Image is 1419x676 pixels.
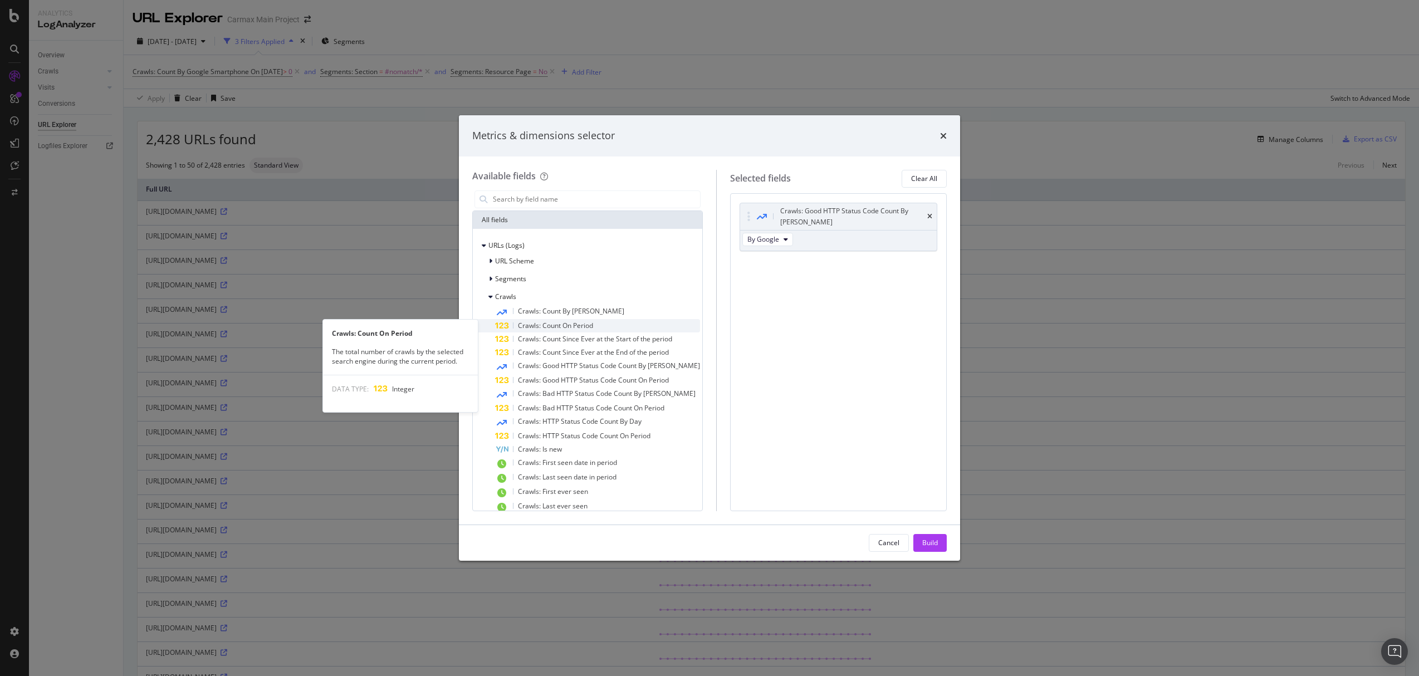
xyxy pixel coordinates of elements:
[913,534,947,552] button: Build
[518,501,588,511] span: Crawls: Last ever seen
[518,334,672,344] span: Crawls: Count Since Ever at the Start of the period
[740,203,937,251] div: Crawls: Good HTTP Status Code Count By [PERSON_NAME]timesBy Google
[518,375,669,385] span: Crawls: Good HTTP Status Code Count On Period
[518,347,669,357] span: Crawls: Count Since Ever at the End of the period
[495,292,516,301] span: Crawls
[927,213,932,220] div: times
[940,129,947,143] div: times
[473,211,702,229] div: All fields
[518,487,588,496] span: Crawls: First ever seen
[747,234,779,244] span: By Google
[518,472,616,482] span: Crawls: Last seen date in period
[323,347,478,366] div: The total number of crawls by the selected search engine during the current period.
[742,233,793,246] button: By Google
[902,170,947,188] button: Clear All
[518,431,650,440] span: Crawls: HTTP Status Code Count On Period
[492,191,700,208] input: Search by field name
[922,538,938,547] div: Build
[1381,638,1408,665] div: Open Intercom Messenger
[472,170,536,182] div: Available fields
[518,417,642,426] span: Crawls: HTTP Status Code Count By Day
[323,329,478,338] div: Crawls: Count On Period
[518,361,700,370] span: Crawls: Good HTTP Status Code Count By [PERSON_NAME]
[518,403,664,413] span: Crawls: Bad HTTP Status Code Count On Period
[869,534,909,552] button: Cancel
[518,389,696,398] span: Crawls: Bad HTTP Status Code Count By [PERSON_NAME]
[878,538,899,547] div: Cancel
[518,306,624,316] span: Crawls: Count By [PERSON_NAME]
[730,172,791,185] div: Selected fields
[518,444,562,454] span: Crawls: Is new
[495,274,526,283] span: Segments
[780,205,925,228] div: Crawls: Good HTTP Status Code Count By [PERSON_NAME]
[495,256,534,266] span: URL Scheme
[472,129,615,143] div: Metrics & dimensions selector
[518,321,593,330] span: Crawls: Count On Period
[911,174,937,183] div: Clear All
[518,458,617,467] span: Crawls: First seen date in period
[459,115,960,561] div: modal
[488,241,525,250] span: URLs (Logs)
